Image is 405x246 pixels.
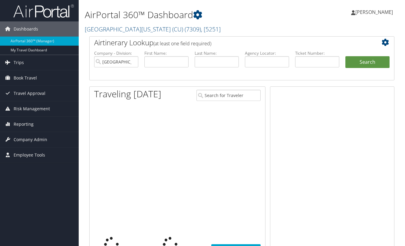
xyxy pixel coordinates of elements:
input: Search for Traveler [196,90,261,101]
span: Risk Management [14,101,50,116]
img: airportal-logo.png [13,4,74,18]
h1: AirPortal 360™ Dashboard [85,8,294,21]
span: Company Admin [14,132,47,147]
label: Agency Locator: [245,50,289,56]
h1: Traveling [DATE] [94,88,161,100]
label: First Name: [144,50,189,56]
span: Employee Tools [14,147,45,163]
label: Last Name: [195,50,239,56]
span: ( 7309 ) [185,25,201,33]
label: Ticket Number: [295,50,339,56]
a: [PERSON_NAME] [351,3,399,21]
span: Reporting [14,117,34,132]
a: [GEOGRAPHIC_DATA][US_STATE] (CU) [85,25,221,33]
span: Book Travel [14,70,37,86]
span: (at least one field required) [153,40,211,47]
span: , [ 5251 ] [201,25,221,33]
h2: Airtinerary Lookup [94,37,364,48]
span: Trips [14,55,24,70]
label: Company - Division: [94,50,138,56]
span: Dashboards [14,21,38,37]
span: Travel Approval [14,86,45,101]
span: [PERSON_NAME] [355,9,393,15]
button: Search [345,56,390,68]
